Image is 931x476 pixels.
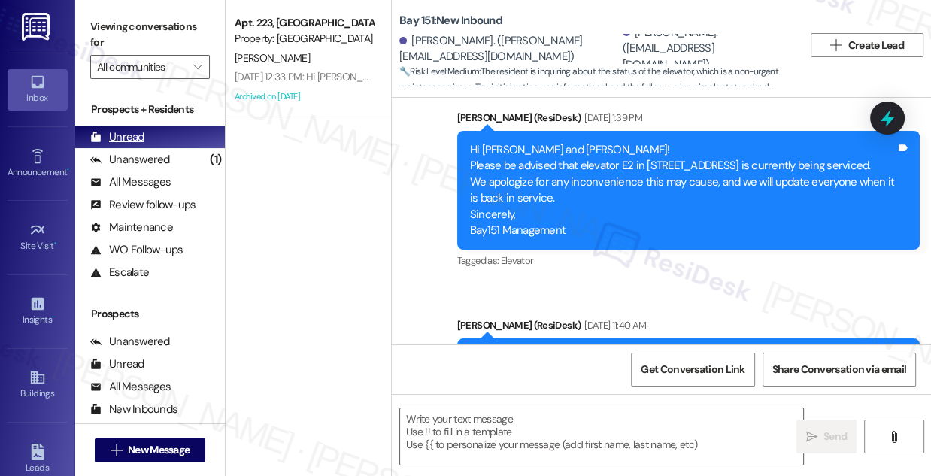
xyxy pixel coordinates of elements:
span: Elevator [501,254,534,267]
div: Property: [GEOGRAPHIC_DATA] [235,31,374,47]
div: All Messages [90,379,171,395]
i:  [111,444,122,456]
div: Unread [90,356,144,372]
div: Review follow-ups [90,197,196,213]
a: Insights • [8,291,68,332]
div: Escalate [90,265,149,280]
a: Site Visit • [8,217,68,258]
button: Send [796,420,857,453]
label: Viewing conversations for [90,15,210,55]
div: [DATE] 1:39 PM [581,110,642,126]
div: Hi [PERSON_NAME] and [PERSON_NAME]! Please be advised that elevator E2 in [STREET_ADDRESS] is cur... [470,142,896,239]
img: ResiDesk Logo [22,13,53,41]
a: Buildings [8,365,68,405]
button: Get Conversation Link [631,353,754,387]
span: Get Conversation Link [641,362,744,377]
div: Unread [90,129,144,145]
div: [PERSON_NAME]. ([PERSON_NAME][EMAIL_ADDRESS][DOMAIN_NAME]) [399,33,619,65]
div: Prospects [75,306,225,322]
div: Apt. 223, [GEOGRAPHIC_DATA] [235,15,374,31]
button: Create Lead [811,33,923,57]
input: All communities [97,55,186,79]
span: • [54,238,56,249]
span: Send [823,429,847,444]
div: Archived on [DATE] [233,87,375,106]
i:  [806,431,817,443]
div: All Messages [90,174,171,190]
div: [PERSON_NAME] (ResiDesk) [457,317,920,338]
span: New Message [128,442,190,458]
i:  [193,61,202,73]
div: New Inbounds [90,402,177,417]
span: Share Conversation via email [772,362,906,377]
span: • [52,312,54,323]
a: Inbox [8,69,68,110]
div: [PERSON_NAME] (ResiDesk) [457,110,920,131]
div: [PERSON_NAME]. ([EMAIL_ADDRESS][DOMAIN_NAME]) [623,25,792,73]
span: : The resident is inquiring about the status of the elevator, which is a non-urgent maintenance i... [399,64,803,96]
div: Unanswered [90,334,170,350]
div: (1) [206,148,225,171]
i:  [888,431,899,443]
div: [DATE] 11:40 AM [581,317,646,333]
div: Unanswered [90,152,170,168]
div: Tagged as: [457,250,920,271]
span: • [67,165,69,175]
div: Maintenance [90,220,173,235]
i:  [830,39,842,51]
div: WO Follow-ups [90,242,183,258]
div: Prospects + Residents [75,102,225,117]
button: New Message [95,438,206,462]
strong: 🔧 Risk Level: Medium [399,65,479,77]
span: [PERSON_NAME] [235,51,310,65]
span: Create Lead [848,38,904,53]
b: Bay 151: New Inbound [399,13,502,29]
button: Share Conversation via email [763,353,916,387]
